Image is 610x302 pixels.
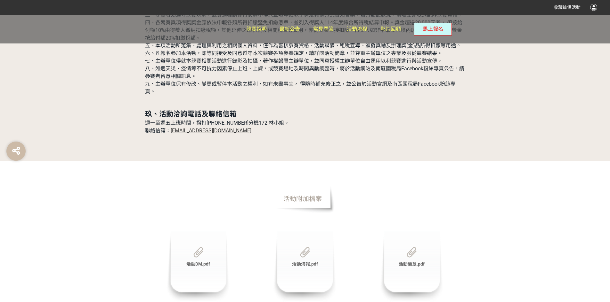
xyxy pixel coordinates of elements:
a: 最新公告 [280,15,300,43]
span: 七、主辦單位得就本競賽相關活動進行錄影及拍攝，著作權歸屬主辦單位，並同意授權主辦單位自由運用以利競賽進行與活動宣傳。 [145,58,442,64]
span: 競賽說明 [246,26,267,32]
span: 八、如遇天災、疫情等不可抗力因素停止上班、上課，或競賽場地及時間異動調整時，將於活動網站及南區國稅局Facebook粉絲專頁公告，請參賽者留意相關訊息。 [145,66,464,79]
span: 五、本項活動所蒐集、處理與利用之相關個人資料，僅作為審核參賽資格、活動聯繫、租稅宣導、頒發獎勵及辦理獎(金)品所得扣繳等用途。 [145,43,461,49]
a: 活動流程 [347,15,367,43]
span: 影片回顧 [380,26,401,32]
span: 聯絡信箱： [145,128,251,134]
a: [EMAIL_ADDRESS][DOMAIN_NAME] [171,128,251,134]
a: 活動DM.pdf [186,261,210,267]
a: 常見問答 [313,15,334,43]
span: 六、凡報名參加本活動，即等同接受及同意遵守本次競賽各項參賽規定，請詳閱活動簡章，並尊重主辦單位之專業及服從競賽結果。 [145,50,442,56]
a: 活動海報.pdf [292,261,318,267]
span: 最新公告 [280,26,300,32]
span: 活動流程 [347,26,367,32]
span: 活動附加檔案 [271,184,335,213]
span: 九、主辦單位保有修改、變更或暫停本活動之權利，如有未盡事宜， 得隨時補充修正之，並公告於活動官網及南區國稅局Facebook粉絲專頁。 [145,81,455,95]
a: 競賽說明 [246,15,267,43]
img: Icon [300,247,310,258]
img: Icon [407,247,417,258]
span: 常見問答 [313,26,334,32]
span: 收藏這個活動 [554,5,581,10]
img: Icon [193,247,203,258]
strong: 玖、活動洽詢電話及聯絡信箱 [145,110,237,118]
a: 活動簡章.pdf [399,261,425,267]
span: 週一至週五上班時間，撥打[PHONE_NUMBER]分機172 林小姐。 [145,120,289,126]
button: 馬上報名 [414,23,452,35]
a: 影片回顧 [380,15,401,43]
span: 馬上報名 [423,26,443,32]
